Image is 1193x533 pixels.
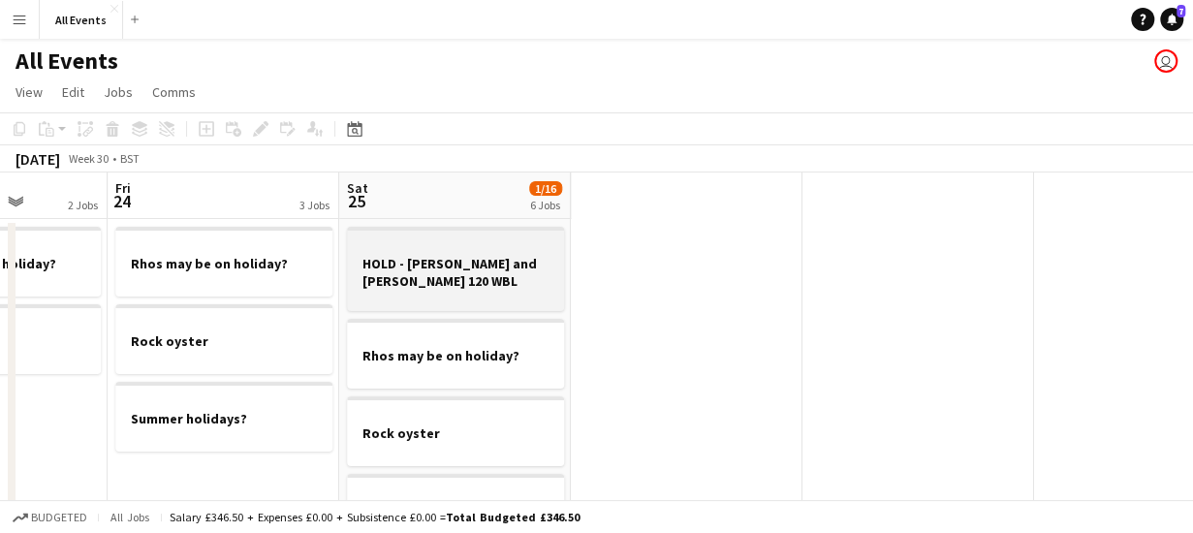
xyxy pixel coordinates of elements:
app-job-card: Rock oyster [347,396,564,466]
span: 24 [112,190,131,212]
app-job-card: Summer holidays? [115,382,332,452]
span: 7 [1177,5,1185,17]
app-job-card: Rhos may be on holiday? [115,227,332,297]
span: 25 [344,190,368,212]
app-user-avatar: Lucy Hinks [1154,49,1177,73]
span: Budgeted [31,511,87,524]
h3: Rock oyster [115,332,332,350]
div: Salary £346.50 + Expenses £0.00 + Subsistence £0.00 = [170,510,580,524]
span: Fri [115,179,131,197]
span: Jobs [104,83,133,101]
span: Comms [152,83,196,101]
span: All jobs [107,510,153,524]
span: Week 30 [64,151,112,166]
div: [DATE] [16,149,60,169]
a: View [8,79,50,105]
a: Comms [144,79,204,105]
h1: All Events [16,47,118,76]
h3: Rhos may be on holiday? [115,255,332,272]
button: Budgeted [10,507,90,528]
span: Edit [62,83,84,101]
a: 7 [1160,8,1183,31]
div: 2 Jobs [68,198,98,212]
app-job-card: Rhos may be on holiday? [347,319,564,389]
button: All Events [40,1,123,39]
div: BST [120,151,140,166]
a: Edit [54,79,92,105]
span: View [16,83,43,101]
h3: Rock oyster [347,424,564,442]
div: 6 Jobs [530,198,561,212]
span: Total Budgeted £346.50 [446,510,580,524]
app-job-card: HOLD - [PERSON_NAME] and [PERSON_NAME] 120 WBL [347,227,564,311]
div: 3 Jobs [299,198,330,212]
app-job-card: Rock oyster [115,304,332,374]
h3: Rhos may be on holiday? [347,347,564,364]
span: Sat [347,179,368,197]
span: 1/16 [529,181,562,196]
h3: HOLD - [PERSON_NAME] and [PERSON_NAME] 120 WBL [347,255,564,290]
a: Jobs [96,79,141,105]
h3: Summer holidays? [115,410,332,427]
